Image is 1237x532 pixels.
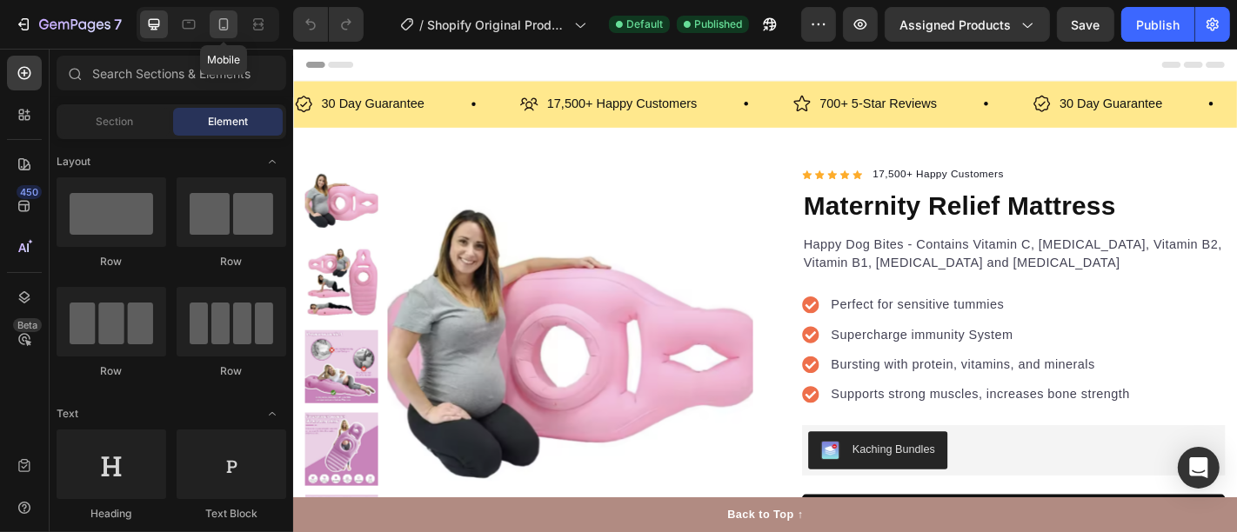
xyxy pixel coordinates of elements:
[641,130,786,148] p: 17,500+ Happy Customers
[1178,447,1220,489] div: Open Intercom Messenger
[694,17,742,32] span: Published
[208,114,248,130] span: Element
[293,49,1237,532] iframe: Design area
[480,506,564,524] div: Back to Top ↑
[57,406,78,422] span: Text
[885,7,1050,42] button: Assigned Products
[17,185,42,199] div: 450
[595,306,926,327] p: Supercharge immunity System
[57,363,166,379] div: Row
[57,254,166,269] div: Row
[293,7,364,42] div: Undo/Redo
[57,154,90,170] span: Layout
[57,506,166,522] div: Heading
[419,16,424,34] span: /
[584,434,605,455] img: KachingBundles.png
[97,114,134,130] span: Section
[899,16,1011,34] span: Assigned Products
[427,16,567,34] span: Shopify Original Product Template
[1136,16,1180,34] div: Publish
[565,206,1029,248] p: Happy Dog Bites - Contains Vitamin C, [MEDICAL_DATA], Vitamin B2, Vitamin B1, [MEDICAL_DATA] and ...
[13,318,42,332] div: Beta
[1121,7,1194,42] button: Publish
[1057,7,1114,42] button: Save
[618,434,710,452] div: Kaching Bundles
[177,506,286,522] div: Text Block
[595,273,926,294] p: Perfect for sensitive tummies
[595,339,926,360] p: Bursting with protein, vitamins, and minerals
[177,363,286,379] div: Row
[570,423,724,465] button: Kaching Bundles
[1072,17,1100,32] span: Save
[258,400,286,428] span: Toggle open
[848,49,962,74] p: 30 Day Guarantee
[177,254,286,269] div: Row
[114,14,122,35] p: 7
[626,17,663,32] span: Default
[583,49,712,74] p: 700+ 5-Star Reviews
[7,7,130,42] button: 7
[57,56,286,90] input: Search Sections & Elements
[258,148,286,176] span: Toggle open
[563,150,1031,197] h1: Maternity Relief Mattress
[595,372,926,393] p: Supports strong muscles, increases bone strength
